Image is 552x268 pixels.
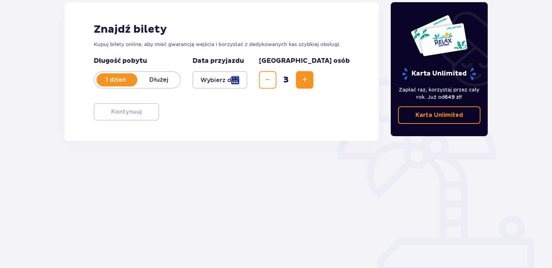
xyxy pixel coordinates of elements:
p: Zapłać raz, korzystaj przez cały rok. Już od ! [398,86,481,101]
p: Kupuj bilety online, aby mieć gwarancję wejścia i korzystać z dedykowanych kas szybkiej obsługi. [94,41,350,48]
button: Increase [296,71,313,89]
p: Dłużej [137,76,180,84]
h2: Znajdź bilety [94,23,350,36]
a: Karta Unlimited [398,106,481,124]
button: Decrease [259,71,276,89]
p: Kontynuuj [111,108,142,116]
p: Karta Unlimited [401,68,477,80]
p: Data przyjazdu [192,57,244,65]
button: Kontynuuj [94,103,159,121]
p: Długość pobytu [94,57,181,65]
p: Karta Unlimited [415,111,463,119]
span: 3 [278,74,295,85]
p: [GEOGRAPHIC_DATA] osób [259,57,350,65]
p: 1 dzień [94,76,137,84]
span: 649 zł [445,94,461,100]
